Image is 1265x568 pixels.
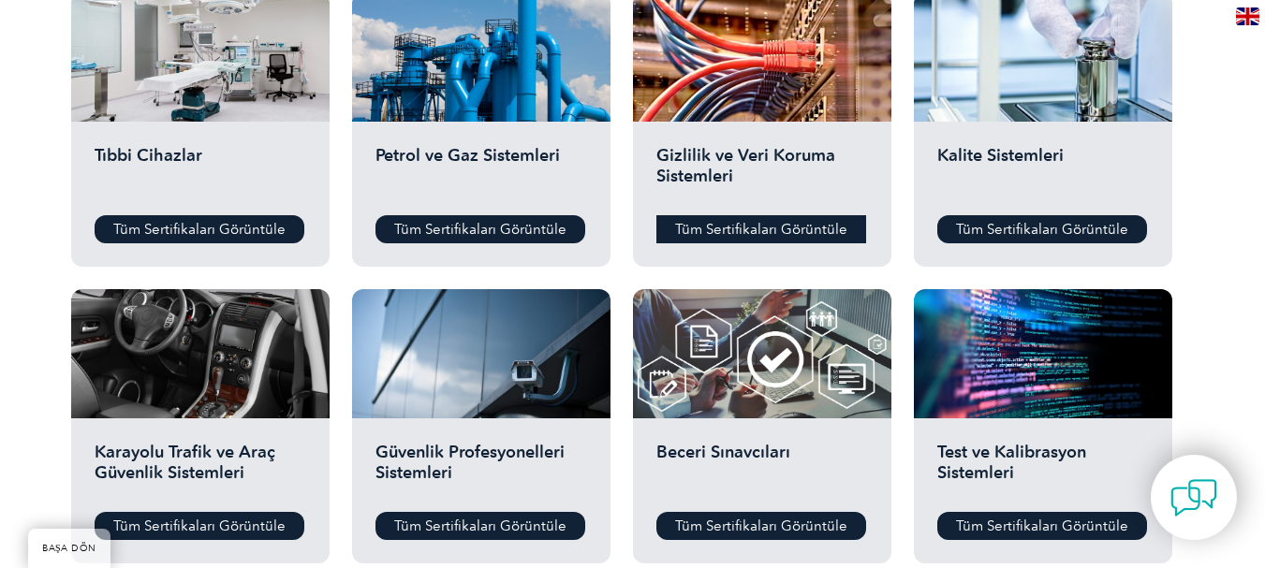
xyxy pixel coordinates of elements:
[95,512,304,540] a: Tüm Sertifikaları Görüntüle
[1236,7,1259,25] img: en
[95,145,202,166] font: Tıbbi Cihazlar
[675,221,847,238] font: Tüm Sertifikaları Görüntüle
[394,221,566,238] font: Tüm Sertifikaları Görüntüle
[937,442,1086,483] font: Test ve Kalibrasyon Sistemleri
[375,442,565,483] font: Güvenlik Profesyonelleri Sistemleri
[375,145,560,166] font: Petrol ve Gaz Sistemleri
[675,517,847,534] font: Tüm Sertifikaları Görüntüle
[956,221,1128,238] font: Tüm Sertifikaları Görüntüle
[394,517,566,534] font: Tüm Sertifikaları Görüntüle
[956,517,1128,534] font: Tüm Sertifikaları Görüntüle
[937,215,1147,243] a: Tüm Sertifikaları Görüntüle
[1170,474,1217,521] img: contact-chat.png
[42,543,96,554] font: BAŞA DÖN
[375,512,585,540] a: Tüm Sertifikaları Görüntüle
[375,215,585,243] a: Tüm Sertifikaları Görüntüle
[95,442,275,483] font: Karayolu Trafik ve Araç Güvenlik Sistemleri
[113,517,286,534] font: Tüm Sertifikaları Görüntüle
[656,512,866,540] a: Tüm Sertifikaları Görüntüle
[95,215,304,243] a: Tüm Sertifikaları Görüntüle
[656,215,866,243] a: Tüm Sertifikaları Görüntüle
[937,512,1147,540] a: Tüm Sertifikaları Görüntüle
[937,145,1064,166] font: Kalite Sistemleri
[28,529,110,568] a: BAŞA DÖN
[656,442,790,462] font: Beceri Sınavcıları
[656,145,835,186] font: Gizlilik ve Veri Koruma Sistemleri
[113,221,286,238] font: Tüm Sertifikaları Görüntüle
